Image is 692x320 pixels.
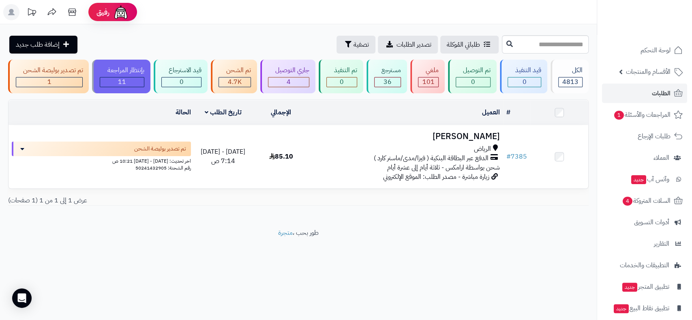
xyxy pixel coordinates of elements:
img: ai-face.png [113,4,129,20]
a: الإجمالي [271,107,291,117]
a: العميل [482,107,500,117]
span: تصدير الطلبات [396,40,431,49]
a: مسترجع 36 [365,60,409,93]
h3: [PERSON_NAME] [313,132,500,141]
button: تصفية [336,36,375,54]
div: 0 [456,77,490,87]
a: طلبات الإرجاع [602,127,687,146]
div: بإنتظار المراجعة [100,66,144,75]
div: 0 [327,77,356,87]
span: التقارير [654,238,669,249]
a: الحالة [176,107,191,117]
a: # [506,107,510,117]
div: 11 [100,77,144,87]
div: 36 [375,77,401,87]
span: 0 [522,77,526,87]
div: جاري التوصيل [268,66,309,75]
a: بإنتظار المراجعة 11 [90,60,152,93]
div: مسترجع [374,66,401,75]
div: الكل [558,66,583,75]
span: زيارة مباشرة - مصدر الطلب: الموقع الإلكتروني [383,172,489,182]
a: إضافة طلب جديد [9,36,77,54]
div: Open Intercom Messenger [12,288,32,308]
span: تم تصدير بوليصة الشحن [134,145,186,153]
span: جديد [622,283,637,292]
a: تم التوصيل 0 [446,60,498,93]
span: المراجعات والأسئلة [613,109,671,120]
span: تطبيق نقاط البيع [613,303,669,314]
a: الكل4813 [549,60,590,93]
span: 4 [287,77,291,87]
div: عرض 1 إلى 1 من 1 (1 صفحات) [2,196,298,205]
span: # [506,152,511,161]
div: 1 [16,77,82,87]
div: قيد الاسترجاع [161,66,201,75]
span: 4813 [562,77,578,87]
span: 85.10 [269,152,293,161]
span: 1 [47,77,51,87]
span: 4.7K [228,77,242,87]
a: لوحة التحكم [602,41,687,60]
a: الطلبات [602,84,687,103]
div: ملغي [418,66,438,75]
span: 101 [422,77,434,87]
div: تم التوصيل [456,66,491,75]
span: 4 [623,197,632,206]
div: تم تصدير بوليصة الشحن [16,66,83,75]
div: اخر تحديث: [DATE] - [DATE] 10:21 ص [12,156,191,165]
span: طلبات الإرجاع [638,131,671,142]
span: 36 [383,77,392,87]
span: وآتس آب [630,174,669,185]
span: 0 [471,77,475,87]
a: تاريخ الطلب [205,107,242,117]
div: 0 [508,77,540,87]
div: 4 [268,77,309,87]
span: الطلبات [652,88,671,99]
span: طلباتي المُوكلة [447,40,480,49]
a: طلباتي المُوكلة [440,36,499,54]
span: أدوات التسويق [634,217,669,228]
span: الأقسام والمنتجات [626,66,671,77]
a: تطبيق المتجرجديد [602,277,687,296]
span: 1 [614,111,624,120]
span: [DATE] - [DATE] 7:14 ص [201,147,245,166]
a: السلات المتروكة4 [602,191,687,210]
span: شحن بواسطة ارامكس - ثلاثة أيام إلى عشرة أيام [387,163,500,172]
span: جديد [614,304,629,313]
span: 0 [340,77,344,87]
a: المراجعات والأسئلة1 [602,105,687,125]
a: تحديثات المنصة [21,4,42,22]
span: رقم الشحنة: 50241432905 [135,164,191,172]
span: التطبيقات والخدمات [620,260,669,271]
a: التطبيقات والخدمات [602,256,687,275]
a: قيد الاسترجاع 0 [152,60,209,93]
span: 0 [180,77,184,87]
span: تصفية [353,40,369,49]
a: تطبيق نقاط البيعجديد [602,299,687,318]
span: لوحة التحكم [641,45,671,56]
span: رفيق [96,7,109,17]
span: العملاء [653,152,669,163]
a: وآتس آبجديد [602,170,687,189]
a: تم الشحن 4.7K [209,60,258,93]
a: العملاء [602,148,687,168]
span: الدفع عبر البطاقة البنكية ( فيزا/مدى/ماستر كارد ) [374,154,488,163]
div: 4659 [219,77,250,87]
a: جاري التوصيل 4 [259,60,317,93]
a: أدوات التسويق [602,213,687,232]
a: التقارير [602,234,687,253]
div: 0 [162,77,201,87]
span: السلات المتروكة [622,195,671,206]
a: قيد التنفيذ 0 [498,60,548,93]
div: 101 [418,77,438,87]
span: جديد [631,175,646,184]
div: تم الشحن [219,66,251,75]
a: ملغي 101 [409,60,446,93]
a: تم التنفيذ 0 [317,60,364,93]
a: #7385 [506,152,527,161]
span: 11 [118,77,126,87]
a: متجرة [278,228,293,238]
span: تطبيق المتجر [621,281,669,292]
div: قيد التنفيذ [508,66,541,75]
div: تم التنفيذ [326,66,357,75]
